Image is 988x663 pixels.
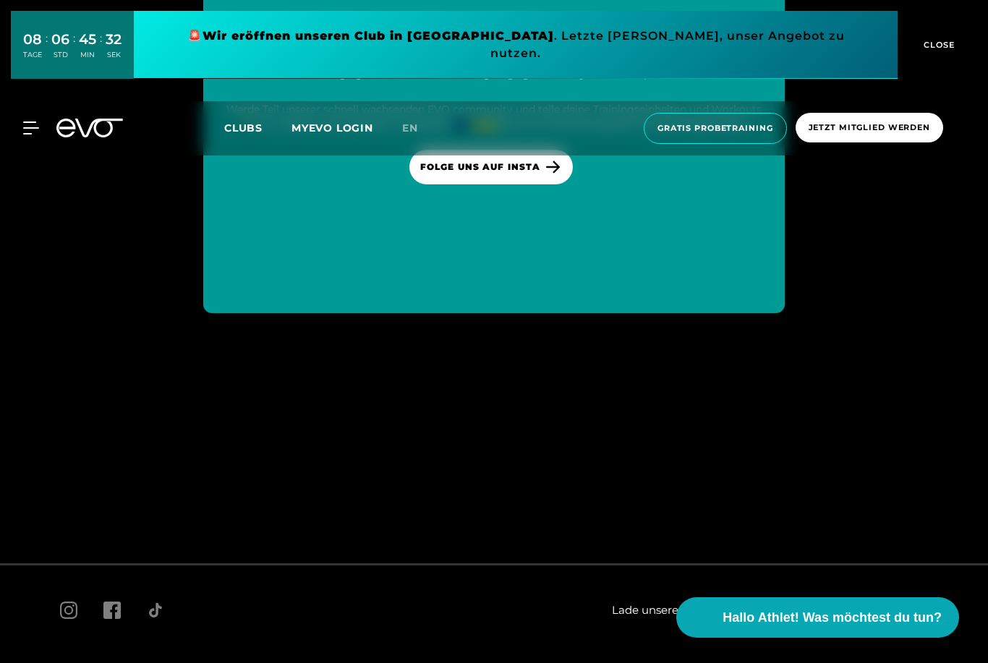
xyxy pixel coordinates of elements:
span: Hallo Athlet! Was möchtest du tun? [723,608,942,628]
span: Folge uns auf Insta [420,161,540,174]
a: evofitness instagram [4,132,185,313]
a: Folge uns auf Insta [409,150,573,184]
span: en [402,121,418,134]
div: 08 [23,29,42,50]
div: 45 [79,29,96,50]
div: MIN [79,50,96,60]
span: Clubs [224,121,263,134]
a: evofitness instagram [803,132,984,313]
span: Lade unsere App herunter [612,602,754,619]
a: evofitness instagram [203,331,385,513]
a: Clubs [224,121,291,134]
div: 32 [106,29,122,50]
button: CLOSE [898,11,977,79]
a: evofitness instagram [4,331,185,513]
button: Hallo Athlet! Was möchtest du tun? [676,597,959,638]
span: Jetzt Mitglied werden [809,121,930,134]
span: CLOSE [920,38,955,51]
div: : [100,30,102,69]
div: : [46,30,48,69]
div: TAGE [23,50,42,60]
a: en [402,120,435,137]
div: : [73,30,75,69]
div: SEK [106,50,122,60]
a: evofitness instagram [603,331,785,513]
a: Jetzt Mitglied werden [791,113,947,144]
div: 06 [51,29,69,50]
a: evofitness instagram [403,331,584,513]
a: MYEVO LOGIN [291,121,373,134]
span: Gratis Probetraining [657,122,773,134]
div: STD [51,50,69,60]
a: evofitness instagram [803,331,984,513]
a: Gratis Probetraining [639,113,791,144]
